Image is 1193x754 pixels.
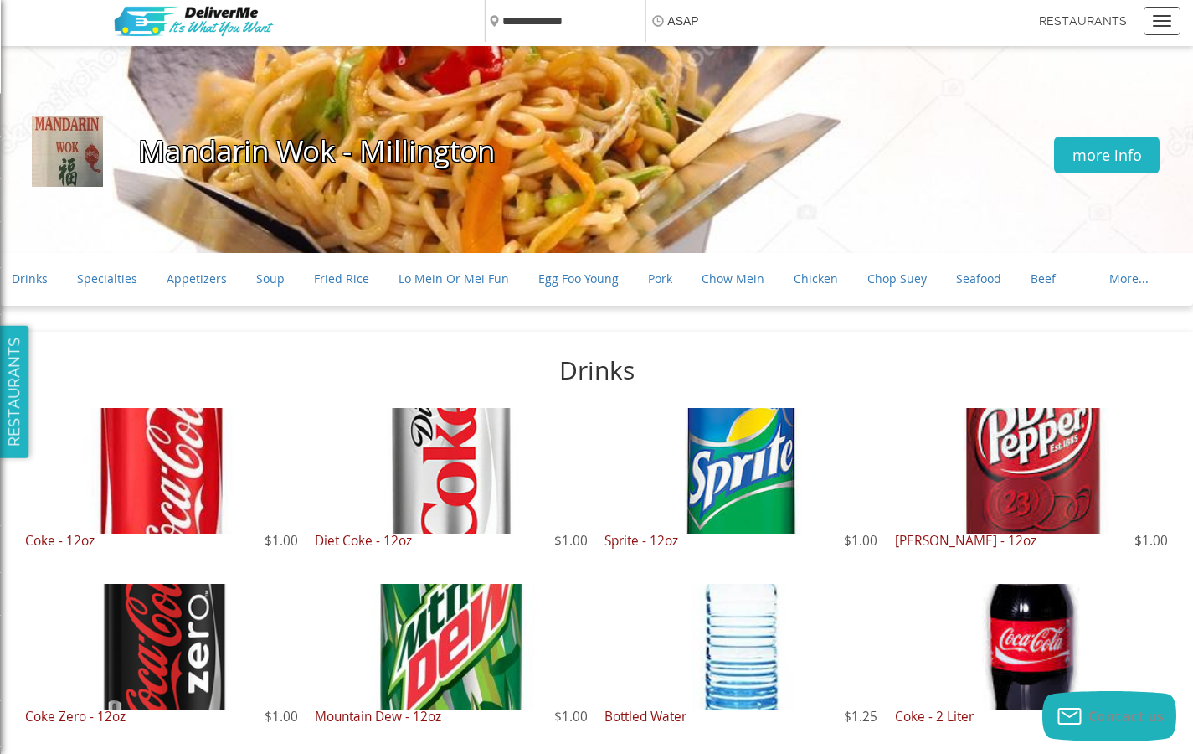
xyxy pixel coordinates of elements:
[895,710,1168,724] h3: Coke - 2 Liter
[256,265,285,293] a: Soup
[702,265,764,293] a: Chow Mein
[1042,691,1176,741] button: Contact us
[538,265,619,293] a: Egg Foo Young
[1134,534,1168,548] span: $1.00
[554,710,588,724] span: $1.00
[25,534,298,548] h3: Coke - 12oz
[116,293,177,322] a: Vegetables
[315,710,588,724] h3: Mountain Dew - 12oz
[315,534,588,548] h3: Diet Coke - 12oz
[25,357,1168,385] h2: Drinks
[265,710,298,724] span: $1.00
[25,710,298,724] h3: Coke Zero - 12oz
[490,293,579,322] a: Chef Specialties
[794,265,838,293] a: Chicken
[109,135,1054,168] h1: Mandarin Wok - Millington
[32,116,103,187] img: Mandarin Wok - Millington Logo
[844,710,877,724] span: $1.25
[77,265,137,293] a: Specialties
[1088,707,1165,726] span: Contact us
[554,534,588,548] span: $1.00
[167,265,227,293] a: Appetizers
[844,534,877,548] span: $1.00
[604,534,877,548] h3: Sprite - 12oz
[12,293,86,322] a: Sweet & Sour
[265,534,298,548] span: $1.00
[399,265,509,293] a: Lo Mein or Mei Fun
[1054,137,1160,173] a: more info
[12,265,48,293] a: Drinks
[867,265,927,293] a: Chop Suey
[206,293,270,322] a: Light Menu
[314,265,369,293] a: Fried Rice
[604,710,877,724] h3: Bottled Water
[956,265,1001,293] a: Seafood
[648,265,672,293] a: Pork
[107,2,279,42] img: v_764_poe_big.png
[609,293,686,322] a: Lunch Special
[1093,265,1164,293] a: More...
[1031,265,1056,293] a: Beef
[895,534,1168,548] h3: [PERSON_NAME] - 12oz
[299,293,460,322] a: Special Combination Platters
